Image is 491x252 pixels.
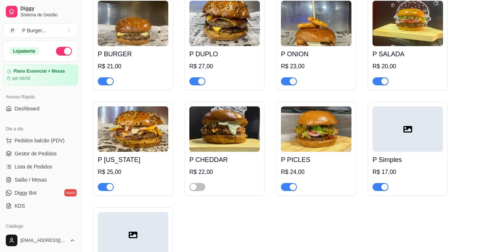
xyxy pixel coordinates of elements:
div: Catálogo [3,220,78,232]
span: Salão / Mesas [15,176,47,183]
a: Dashboard [3,103,78,114]
div: R$ 25,00 [98,168,168,176]
span: Gestor de Pedidos [15,150,57,157]
div: R$ 21,00 [98,62,168,71]
span: KDS [15,202,25,210]
div: R$ 17,00 [373,168,443,176]
img: product-image [281,106,351,152]
a: DiggySistema de Gestão [3,3,78,20]
h4: P [US_STATE] [98,155,168,165]
span: [EMAIL_ADDRESS][DOMAIN_NAME] [20,237,67,243]
div: Loja aberta [9,47,39,55]
span: Diggy [20,5,75,12]
h4: P BURGER [98,49,168,59]
button: [EMAIL_ADDRESS][DOMAIN_NAME] [3,232,78,249]
img: product-image [189,1,260,46]
h4: P CHEDDAR [189,155,260,165]
img: product-image [98,1,168,46]
a: Plano Essencial + Mesasaté 06/09 [3,65,78,85]
div: R$ 27,00 [189,62,260,71]
img: product-image [189,106,260,152]
img: product-image [281,1,351,46]
div: R$ 23,00 [281,62,351,71]
button: Alterar Status [56,47,72,56]
button: Select a team [3,23,78,38]
div: Acesso Rápido [3,91,78,103]
a: KDS [3,200,78,212]
span: Diggy Bot [15,189,37,196]
span: Lista de Pedidos [15,163,52,170]
h4: P PICLES [281,155,351,165]
div: R$ 24,00 [281,168,351,176]
span: Dashboard [15,105,40,112]
h4: P DUPLO [189,49,260,59]
span: Pedidos balcão (PDV) [15,137,65,144]
img: product-image [373,1,443,46]
a: Lista de Pedidos [3,161,78,172]
a: Gestor de Pedidos [3,148,78,159]
button: Pedidos balcão (PDV) [3,135,78,146]
div: R$ 22,00 [189,168,260,176]
h4: P SALADA [373,49,443,59]
span: Sistema de Gestão [20,12,75,18]
a: Diggy Botnovo [3,187,78,199]
article: até 06/09 [12,76,30,81]
div: Dia a dia [3,123,78,135]
article: Plano Essencial + Mesas [13,69,65,74]
img: product-image [98,106,168,152]
div: P Burger ... [22,27,46,34]
div: R$ 20,00 [373,62,443,71]
span: P [9,27,16,34]
h4: P ONION [281,49,351,59]
h4: P Simples [373,155,443,165]
a: Salão / Mesas [3,174,78,186]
